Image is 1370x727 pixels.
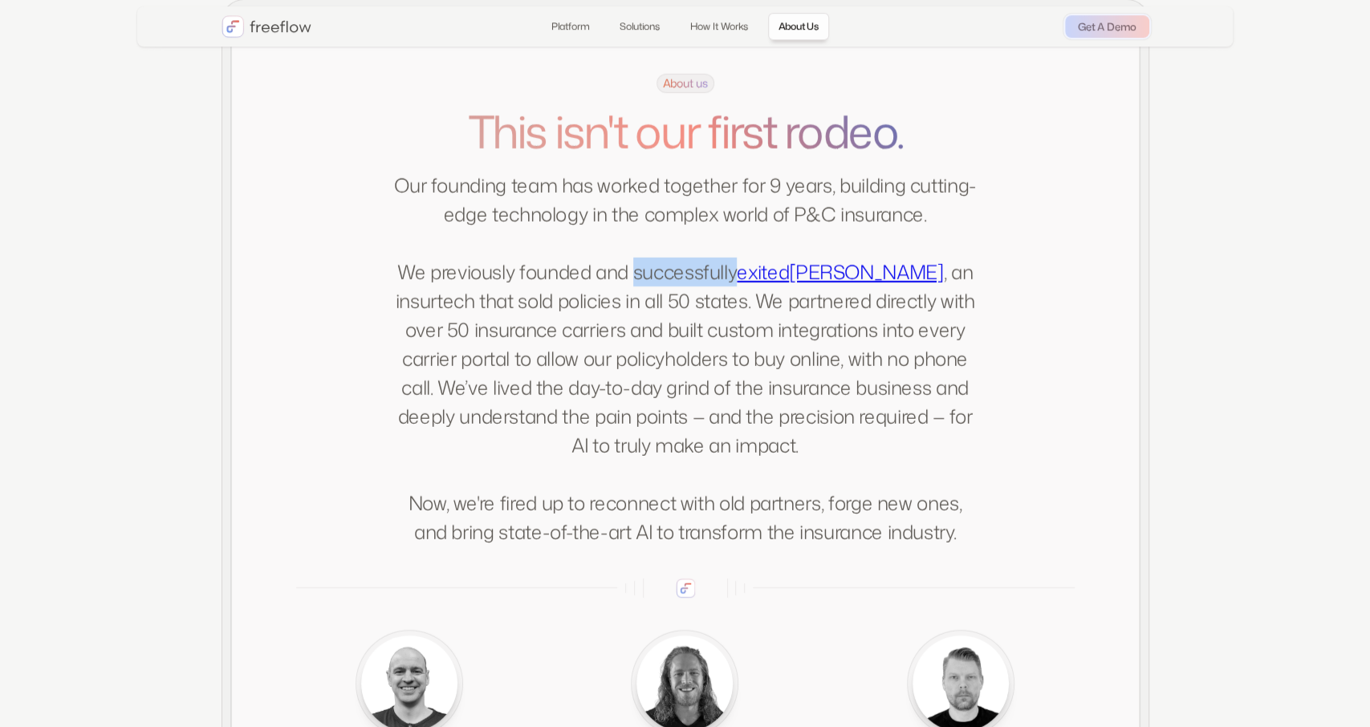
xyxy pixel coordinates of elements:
a: exited [737,258,789,286]
h1: This isn't our first rodeo. [393,106,978,157]
p: Our founding team has worked together for 9 years, building cutting-edge technology in the comple... [393,171,978,546]
a: About Us [768,13,829,40]
a: How It Works [680,13,758,40]
a: home [222,15,311,38]
a: Solutions [609,13,670,40]
span: About us [657,74,714,93]
a: Get A Demo [1065,15,1149,38]
a: Platform [541,13,600,40]
a: [PERSON_NAME] [789,258,943,286]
